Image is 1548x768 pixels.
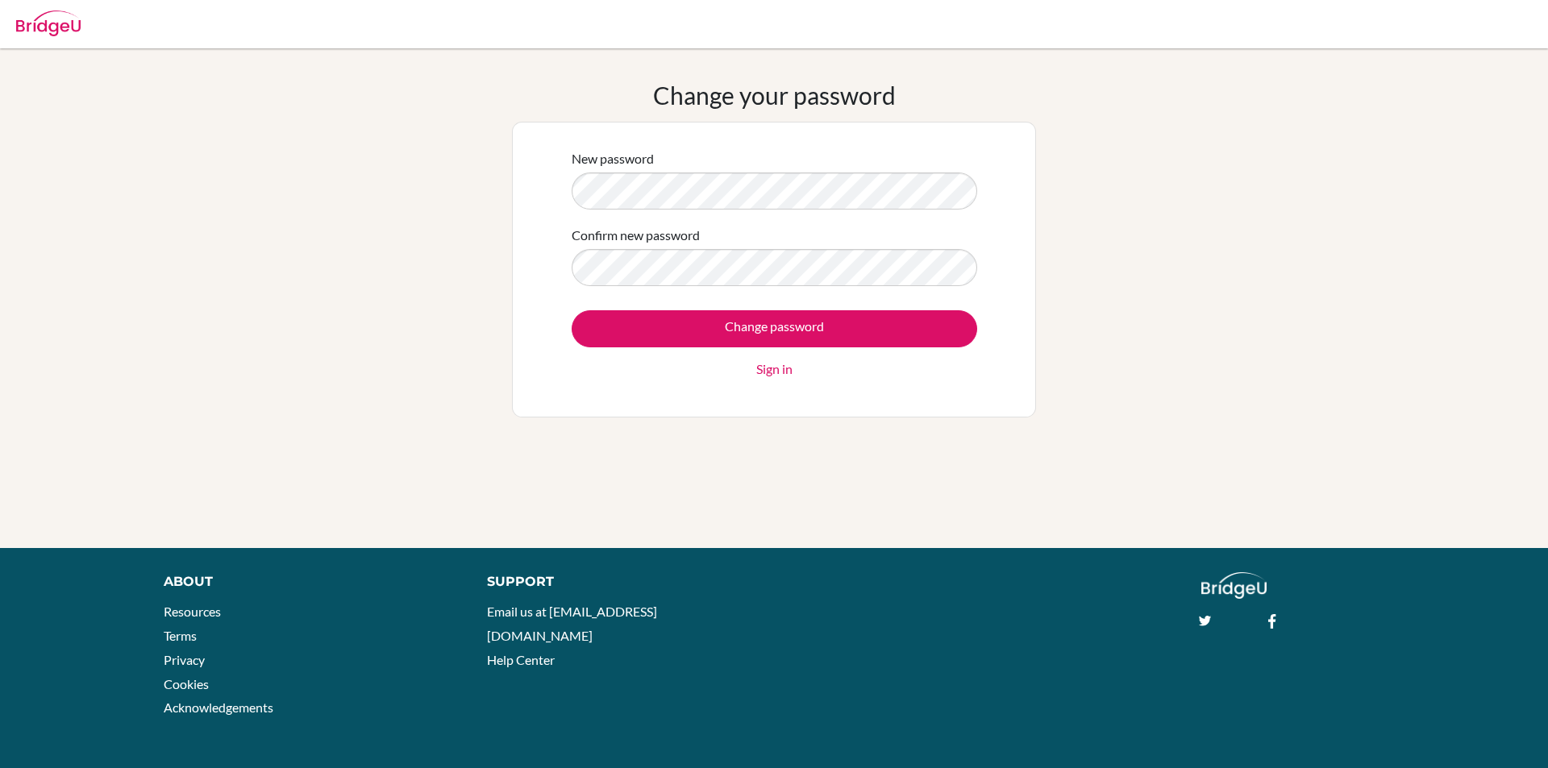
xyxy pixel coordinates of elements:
[487,652,555,667] a: Help Center
[164,628,197,643] a: Terms
[653,81,896,110] h1: Change your password
[572,149,654,168] label: New password
[487,604,657,643] a: Email us at [EMAIL_ADDRESS][DOMAIN_NAME]
[16,10,81,36] img: Bridge-U
[164,572,451,592] div: About
[1201,572,1267,599] img: logo_white@2x-f4f0deed5e89b7ecb1c2cc34c3e3d731f90f0f143d5ea2071677605dd97b5244.png
[164,676,209,691] a: Cookies
[572,226,700,245] label: Confirm new password
[164,700,273,715] a: Acknowledgements
[164,652,205,667] a: Privacy
[164,604,221,619] a: Resources
[572,310,977,347] input: Change password
[487,572,755,592] div: Support
[756,359,793,379] a: Sign in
